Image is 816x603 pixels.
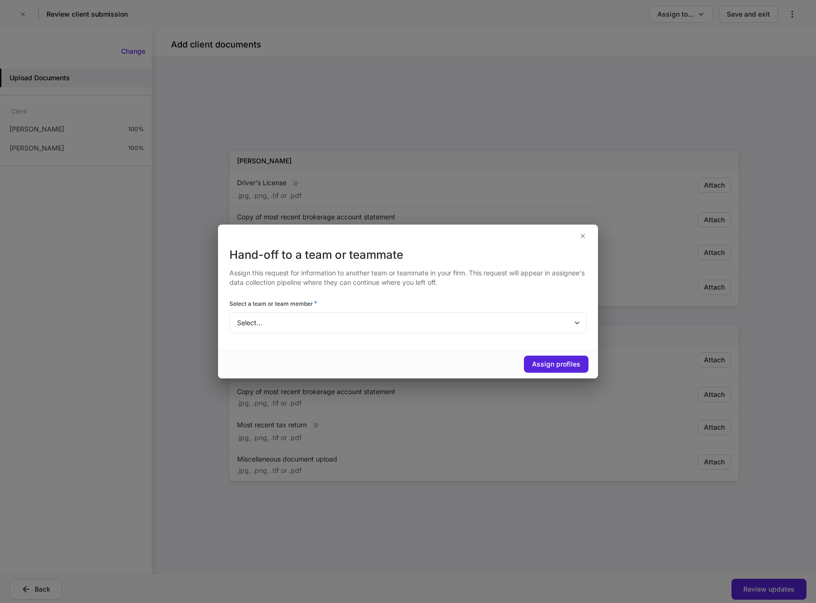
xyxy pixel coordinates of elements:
div: Hand-off to a team or teammate [229,247,587,263]
h6: Select a team or team member [229,299,317,308]
div: Assign this request for information to another team or teammate in your firm. This request will a... [229,263,587,287]
div: Select... [229,312,586,333]
button: Assign profiles [524,356,588,373]
div: Assign profiles [532,359,580,369]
